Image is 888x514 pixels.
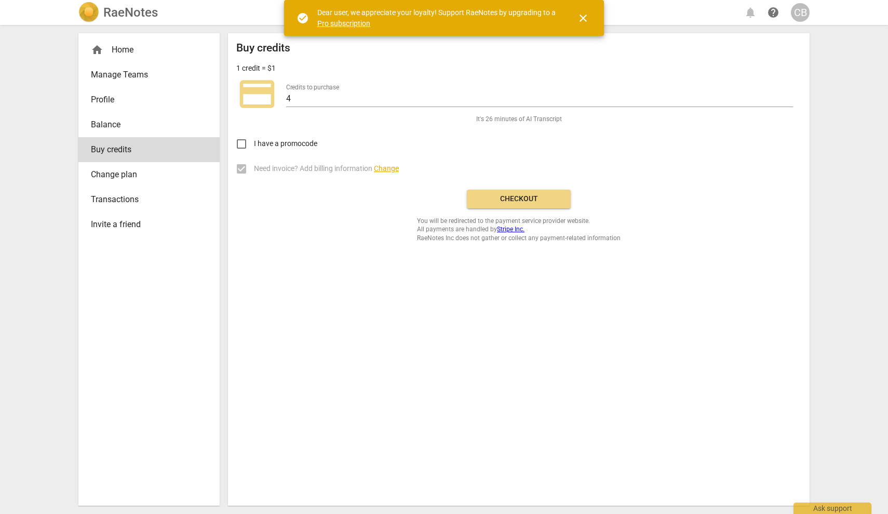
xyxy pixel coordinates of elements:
[476,115,562,124] span: It's 26 minutes of AI Transcript
[297,12,309,24] span: check_circle
[78,112,220,137] a: Balance
[78,162,220,187] a: Change plan
[91,69,199,81] span: Manage Teams
[577,12,589,24] span: close
[78,212,220,237] a: Invite a friend
[236,42,290,55] h2: Buy credits
[497,226,524,233] a: Stripe Inc.
[78,2,158,23] a: LogoRaeNotes
[91,143,199,156] span: Buy credits
[571,6,596,31] button: Close
[236,73,278,115] span: credit_card
[764,3,783,22] a: Help
[467,190,571,208] button: Checkout
[475,194,562,204] span: Checkout
[254,138,317,149] span: I have a promocode
[78,87,220,112] a: Profile
[317,19,370,28] a: Pro subscription
[91,193,199,206] span: Transactions
[91,94,199,106] span: Profile
[417,217,621,243] span: You will be redirected to the payment service provider website. All payments are handled by RaeNo...
[91,44,199,56] div: Home
[91,168,199,181] span: Change plan
[103,5,158,20] h2: RaeNotes
[374,164,399,173] span: Change
[236,63,276,74] p: 1 credit = $1
[78,137,220,162] a: Buy credits
[791,3,810,22] button: CB
[78,2,99,23] img: Logo
[317,7,558,29] div: Dear user, we appreciate your loyalty! Support RaeNotes by upgrading to a
[286,84,339,90] label: Credits to purchase
[78,62,220,87] a: Manage Teams
[91,218,199,231] span: Invite a friend
[78,187,220,212] a: Transactions
[793,503,871,514] div: Ask support
[78,37,220,62] div: Home
[91,44,103,56] span: home
[91,118,199,131] span: Balance
[254,163,399,174] span: Need invoice? Add billing information
[767,6,779,19] span: help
